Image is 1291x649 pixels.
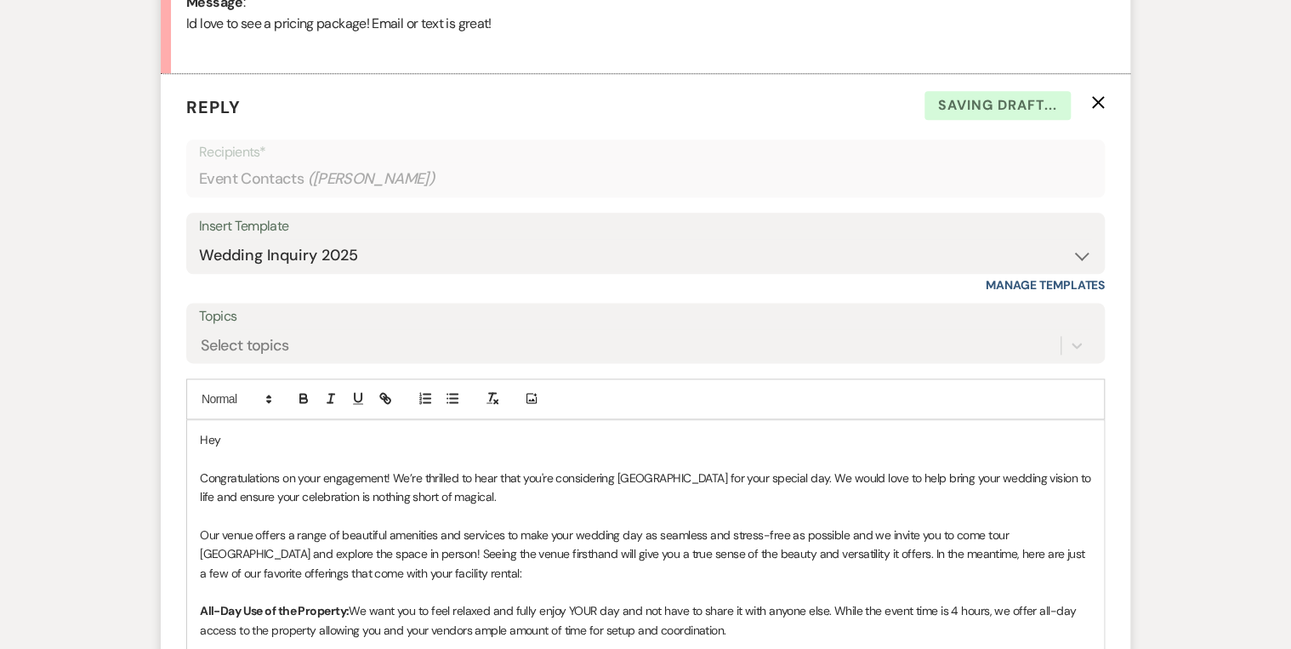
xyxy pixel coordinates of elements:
div: Event Contacts [199,162,1092,196]
p: Recipients* [199,141,1092,163]
a: Manage Templates [986,277,1105,293]
div: Insert Template [199,214,1092,239]
p: Hey [200,430,1091,449]
span: Saving draft... [924,91,1071,120]
p: Our venue offers a range of beautiful amenities and services to make your wedding day as seamless... [200,526,1091,583]
span: ( [PERSON_NAME] ) [307,168,435,191]
p: We want you to feel relaxed and fully enjoy YOUR day and not have to share it with anyone else. W... [200,601,1091,640]
div: Select topics [201,333,289,356]
strong: All-Day Use of the Property: [200,603,349,618]
p: Congratulations on your engagement! We’re thrilled to hear that you're considering [GEOGRAPHIC_DA... [200,469,1091,507]
label: Topics [199,305,1092,329]
span: Reply [186,96,241,118]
